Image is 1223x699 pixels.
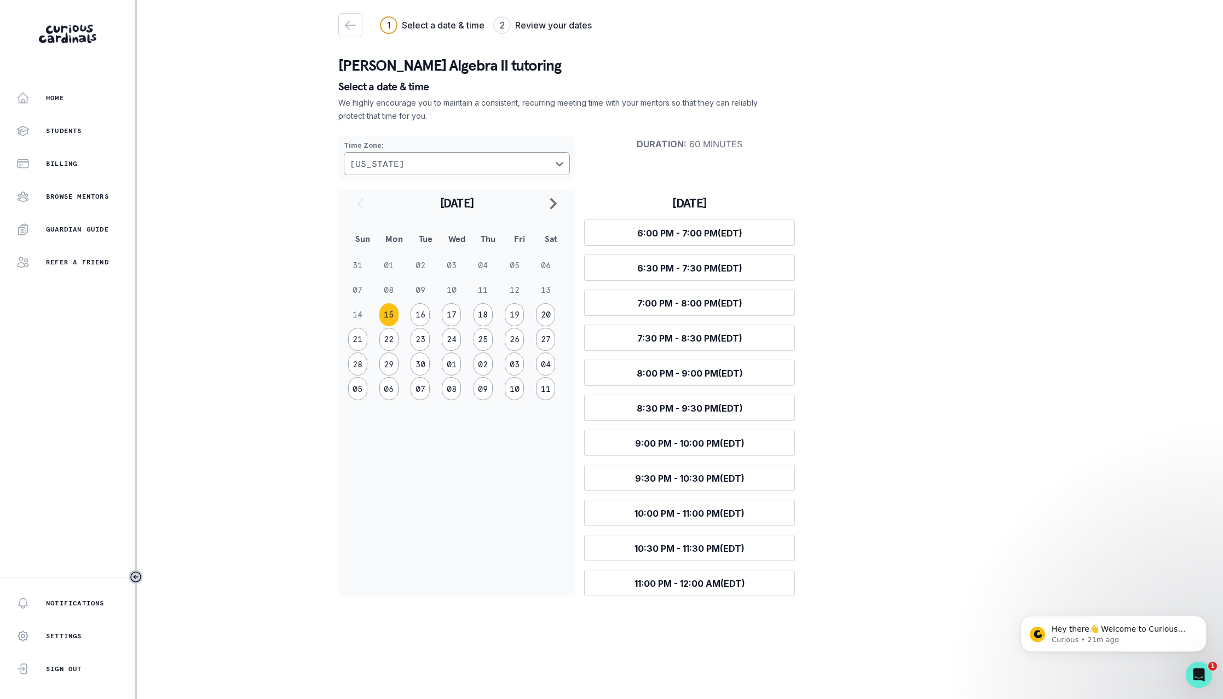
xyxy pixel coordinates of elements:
th: Fri [504,224,535,253]
th: Sun [347,224,378,253]
button: 11:00 PM - 12:00 AM(EDT) [584,570,795,596]
button: Toggle sidebar [129,570,143,584]
button: 04 [536,353,555,376]
p: Sign Out [46,665,82,673]
button: 10 [505,377,524,400]
span: 9:30 PM - 10:30 PM (EDT) [635,473,745,484]
button: 26 [505,328,524,351]
p: Home [46,94,64,102]
p: We highly encourage you to maintain a consistent, recurring meeting time with your mentors so tha... [338,96,759,123]
button: 09 [474,377,493,400]
span: 6:30 PM - 7:30 PM (EDT) [637,263,742,274]
div: Progress [380,16,592,34]
p: Students [46,126,82,135]
span: 8:00 PM - 9:00 PM (EDT) [637,368,743,379]
h3: Select a date & time [402,19,484,32]
button: 29 [379,353,399,376]
button: 07 [411,377,430,400]
strong: Duration : [637,138,687,149]
button: 17 [442,303,461,326]
button: 30 [411,353,430,376]
button: 03 [505,353,524,376]
strong: Time Zone : [344,141,384,149]
button: 11 [536,377,555,400]
span: 10:00 PM - 11:00 PM (EDT) [634,508,745,519]
button: 16 [411,303,430,326]
h3: Review your dates [515,19,592,32]
button: navigate to next month [540,189,567,217]
iframe: Intercom live chat [1186,662,1212,688]
p: Browse Mentors [46,192,109,201]
p: 60 minutes [584,138,795,149]
button: 21 [348,328,367,351]
span: 8:30 PM - 9:30 PM (EDT) [637,403,743,414]
button: 7:00 PM - 8:00 PM(EDT) [584,290,795,316]
button: 19 [505,303,524,326]
p: Notifications [46,599,105,608]
span: 9:00 PM - 10:00 PM (EDT) [635,438,745,449]
p: Billing [46,159,77,168]
button: 6:30 PM - 7:30 PM(EDT) [584,255,795,281]
button: 02 [474,353,493,376]
th: Tue [410,224,441,253]
span: 1 [1208,662,1217,671]
span: 7:00 PM - 8:00 PM (EDT) [637,298,742,309]
button: 8:30 PM - 9:30 PM(EDT) [584,395,795,421]
div: 2 [500,19,505,32]
button: 18 [474,303,493,326]
p: Settings [46,632,82,640]
button: 28 [348,353,367,376]
span: 10:30 PM - 11:30 PM (EDT) [634,543,745,554]
th: Sat [535,224,567,253]
button: 10:00 PM - 11:00 PM(EDT) [584,500,795,526]
button: 27 [536,328,555,351]
span: 6:00 PM - 7:00 PM (EDT) [637,228,742,239]
h3: [DATE] [584,195,795,211]
span: 7:30 PM - 8:30 PM (EDT) [637,333,742,344]
button: 25 [474,328,493,351]
button: 06 [379,377,399,400]
button: 8:00 PM - 9:00 PM(EDT) [584,360,795,386]
button: 9:30 PM - 10:30 PM(EDT) [584,465,795,491]
button: 20 [536,303,555,326]
button: 10:30 PM - 11:30 PM(EDT) [584,535,795,561]
button: 24 [442,328,461,351]
button: 05 [348,377,367,400]
p: [PERSON_NAME] Algebra II tutoring [338,55,1022,77]
iframe: Intercom notifications message [1004,593,1223,669]
p: Refer a friend [46,258,109,267]
span: 11:00 PM - 12:00 AM (EDT) [634,578,745,589]
button: 08 [442,377,461,400]
div: 1 [387,19,391,32]
button: 7:30 PM - 8:30 PM(EDT) [584,325,795,351]
button: Choose a timezone [344,152,570,175]
button: 15 [379,303,399,326]
img: Curious Cardinals Logo [39,25,96,43]
button: 6:00 PM - 7:00 PM(EDT) [584,219,795,246]
th: Thu [472,224,504,253]
h2: [DATE] [373,195,540,211]
th: Mon [378,224,409,253]
th: Wed [441,224,472,253]
p: Select a date & time [338,81,1022,92]
button: 9:00 PM - 10:00 PM(EDT) [584,430,795,456]
button: 22 [379,328,399,351]
button: 23 [411,328,430,351]
p: Guardian Guide [46,225,109,234]
button: 01 [442,353,461,376]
